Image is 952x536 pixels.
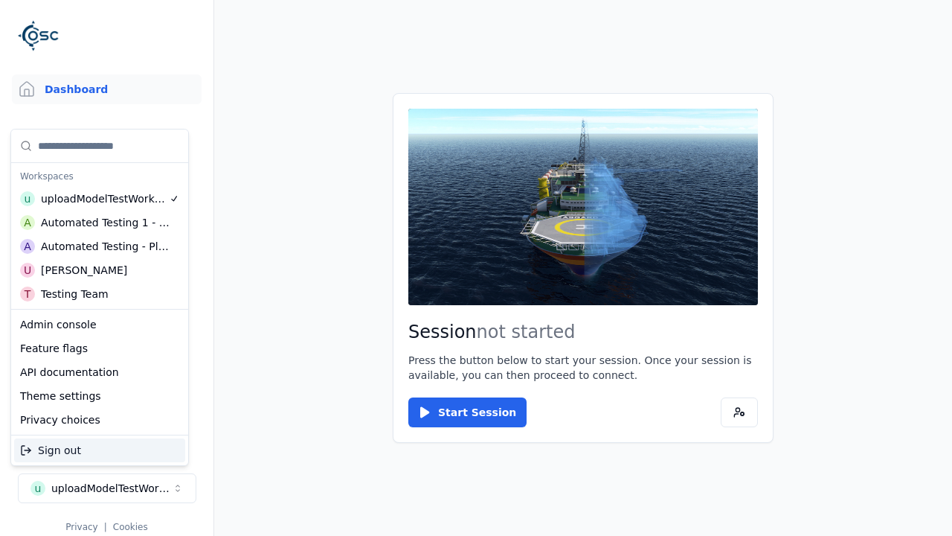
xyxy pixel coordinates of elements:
div: [PERSON_NAME] [41,263,127,278]
div: Admin console [14,313,185,336]
div: U [20,263,35,278]
div: Feature flags [14,336,185,360]
div: Automated Testing 1 - Playwright [41,215,170,230]
div: Suggestions [11,130,188,309]
div: A [20,215,35,230]
div: Privacy choices [14,408,185,432]
div: Testing Team [41,287,109,301]
div: Theme settings [14,384,185,408]
div: u [20,191,35,206]
div: Sign out [14,438,185,462]
div: Suggestions [11,435,188,465]
div: Suggestions [11,310,188,435]
div: Automated Testing - Playwright [41,239,170,254]
div: T [20,287,35,301]
div: A [20,239,35,254]
div: uploadModelTestWorkspace [41,191,169,206]
div: API documentation [14,360,185,384]
div: Workspaces [14,166,185,187]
